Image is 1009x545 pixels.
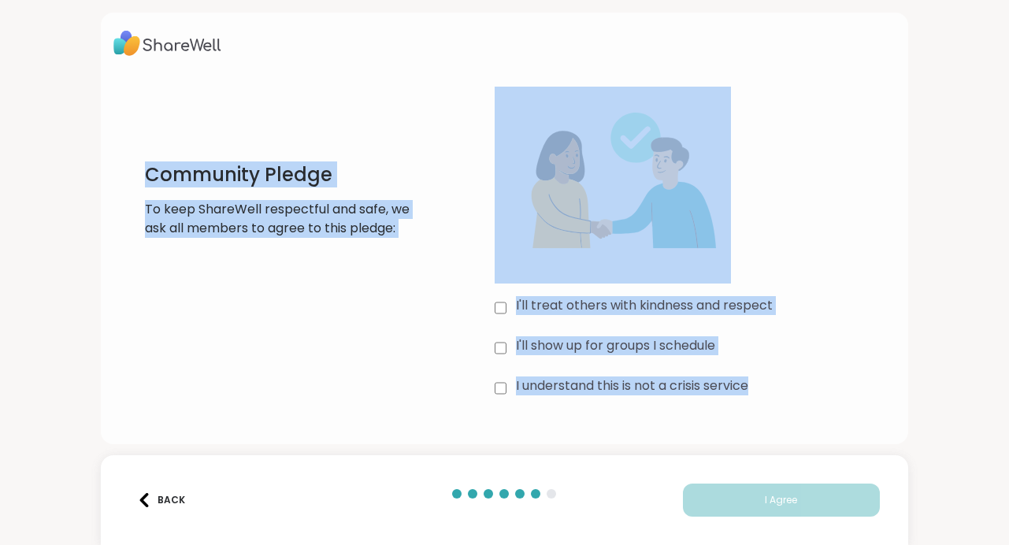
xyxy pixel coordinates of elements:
[137,493,185,507] div: Back
[145,200,413,238] p: To keep ShareWell respectful and safe, we ask all members to agree to this pledge:
[113,25,221,61] img: ShareWell Logo
[683,484,880,517] button: I Agree
[765,493,797,507] span: I Agree
[129,484,192,517] button: Back
[516,336,715,360] label: I'll show up for groups I schedule
[516,376,748,400] label: I understand this is not a crisis service
[516,296,773,320] label: I'll treat others with kindness and respect
[145,162,413,187] h1: Community Pledge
